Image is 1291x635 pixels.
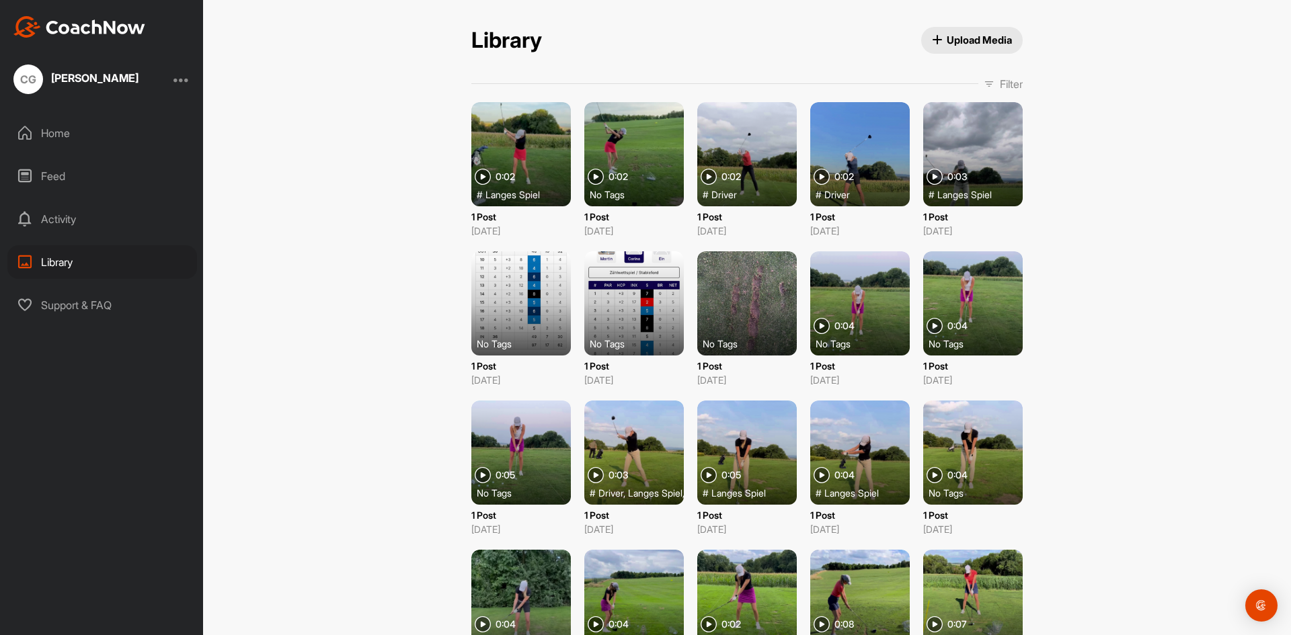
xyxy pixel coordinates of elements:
p: 1 Post [923,210,1023,224]
span: 0:07 [947,620,967,629]
p: 1 Post [471,210,571,224]
span: 0:05 [721,470,741,480]
span: Upload Media [932,33,1013,47]
img: play [701,616,717,632]
img: play [588,616,604,632]
div: # [816,486,915,499]
div: Feed [7,159,197,193]
p: [DATE] [471,373,571,387]
span: 0:08 [834,620,854,629]
p: 1 Post [810,359,910,373]
img: play [588,467,604,483]
div: No Tags [929,337,1028,350]
p: 1 Post [923,508,1023,522]
div: # [816,187,915,201]
span: 0:05 [496,470,515,480]
span: Driver [824,187,850,201]
p: [DATE] [584,373,684,387]
p: [DATE] [697,373,797,387]
div: # [703,187,802,201]
p: [DATE] [923,522,1023,536]
img: play [475,616,491,632]
span: 0:02 [721,620,741,629]
p: [DATE] [923,373,1023,387]
p: 1 Post [810,210,910,224]
img: play [588,169,604,185]
span: 0:04 [609,620,629,629]
img: play [927,318,943,334]
div: # [477,187,576,201]
img: play [927,169,943,185]
div: Activity [7,202,197,236]
button: Upload Media [921,27,1023,54]
span: 0:04 [947,470,968,480]
p: [DATE] [810,224,910,238]
p: [DATE] [697,224,797,238]
p: 1 Post [471,359,571,373]
span: Langes Spiel [485,187,540,201]
p: [DATE] [810,522,910,536]
div: [PERSON_NAME] [51,73,139,83]
div: # [703,486,802,499]
img: play [814,318,830,334]
div: No Tags [929,486,1028,499]
span: 0:04 [947,321,968,331]
p: Filter [1000,76,1023,92]
p: [DATE] [471,224,571,238]
span: Langes Spiel [937,187,992,201]
span: 0:03 [947,172,968,181]
img: play [475,169,491,185]
span: Langes Spiel [711,486,766,499]
span: Langes Spiel , [628,486,684,499]
p: [DATE] [697,522,797,536]
p: 1 Post [697,508,797,522]
p: 1 Post [697,210,797,224]
p: [DATE] [810,373,910,387]
span: 0:02 [721,172,741,181]
span: Driver , [598,486,625,499]
img: play [927,616,943,632]
div: Library [7,245,197,279]
span: 0:04 [496,620,516,629]
p: [DATE] [471,522,571,536]
span: Driver [711,187,737,201]
h2: Library [471,28,542,54]
img: play [814,616,830,632]
img: play [814,467,830,483]
p: 1 Post [471,508,571,522]
div: # [929,187,1028,201]
span: 0:02 [496,172,515,181]
img: play [475,467,491,483]
img: play [814,169,830,185]
img: CoachNow [13,16,145,38]
div: No Tags [477,486,576,499]
span: Langes Spiel [824,486,879,499]
img: play [701,169,717,185]
p: 1 Post [584,359,684,373]
div: # [590,486,689,499]
span: 0:04 [834,321,855,331]
span: 0:02 [834,172,854,181]
p: [DATE] [584,522,684,536]
p: 1 Post [810,508,910,522]
img: play [701,467,717,483]
p: [DATE] [584,224,684,238]
div: No Tags [590,187,689,201]
div: No Tags [816,337,915,350]
img: play [927,467,943,483]
div: Home [7,116,197,150]
div: No Tags [703,337,802,350]
div: CG [13,65,43,94]
div: No Tags [477,337,576,350]
div: No Tags [590,337,689,350]
div: Open Intercom Messenger [1245,589,1278,622]
span: 0:03 [609,470,629,480]
p: 1 Post [584,210,684,224]
p: 1 Post [584,508,684,522]
div: Support & FAQ [7,288,197,322]
span: 0:02 [609,172,628,181]
span: 0:04 [834,470,855,480]
p: [DATE] [923,224,1023,238]
p: 1 Post [697,359,797,373]
p: 1 Post [923,359,1023,373]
